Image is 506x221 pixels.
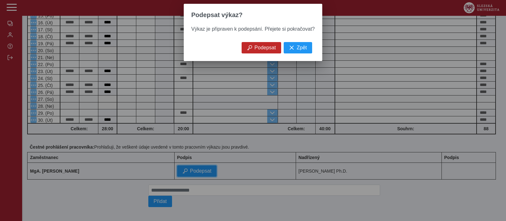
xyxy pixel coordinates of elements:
span: Podepsat výkaz? [191,11,243,19]
button: Podepsat [242,42,281,53]
button: Zpět [284,42,312,53]
span: Zpět [297,45,307,51]
span: Podepsat [255,45,276,51]
span: Výkaz je připraven k podepsání. Přejete si pokračovat? [191,26,315,32]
